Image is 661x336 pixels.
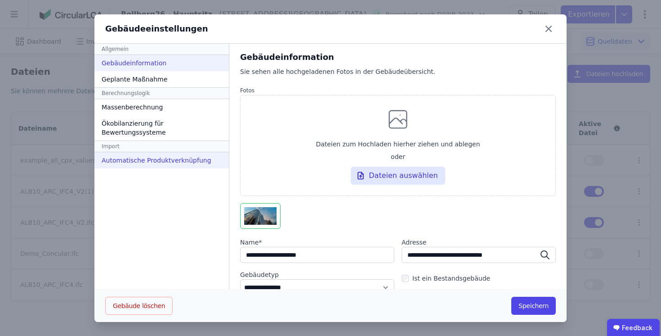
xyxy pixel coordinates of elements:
[240,270,394,279] label: Gebäudetyp
[94,115,229,141] div: Ökobilanzierung für Bewertungssysteme
[391,152,405,161] span: oder
[105,297,173,315] button: Gebäude löschen
[94,99,229,115] div: Massenberechnung
[240,51,556,64] div: Gebäudeinformation
[409,274,490,283] label: Ist ein Bestandsgebäude
[94,71,229,87] div: Geplante Maßnahme
[94,55,229,71] div: Gebäudeinformation
[240,238,394,247] label: audits.requiredField
[94,152,229,168] div: Automatische Produktverknüpfung
[316,140,480,149] span: Dateien zum Hochladen hierher ziehen und ablegen
[105,23,208,35] div: Gebäudeeinstellungen
[94,87,229,99] div: Berechnungslogik
[94,141,229,152] div: Import
[402,238,556,247] label: Adresse
[240,87,556,94] label: Fotos
[240,67,556,85] div: Sie sehen alle hochgeladenen Fotos in der Gebäudeübersicht.
[351,167,445,185] div: Dateien auswählen
[94,44,229,55] div: Allgemein
[511,297,556,315] button: Speichern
